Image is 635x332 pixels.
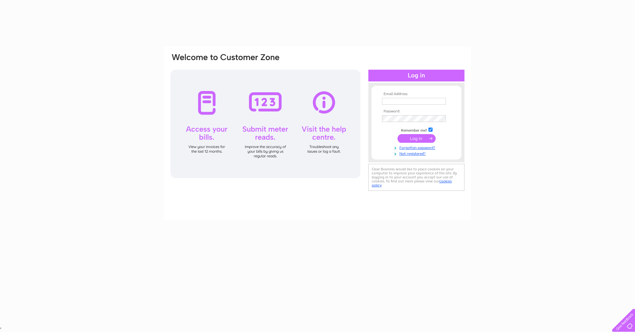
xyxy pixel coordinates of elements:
[397,134,436,143] input: Submit
[380,109,452,114] th: Password:
[380,92,452,96] th: Email Address:
[382,144,452,150] a: Forgotten password?
[368,164,464,191] div: Clear Business would like to place cookies on your computer to improve your experience of the sit...
[372,179,452,187] a: cookies policy
[380,127,452,133] td: Remember me?
[382,150,452,156] a: Not registered?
